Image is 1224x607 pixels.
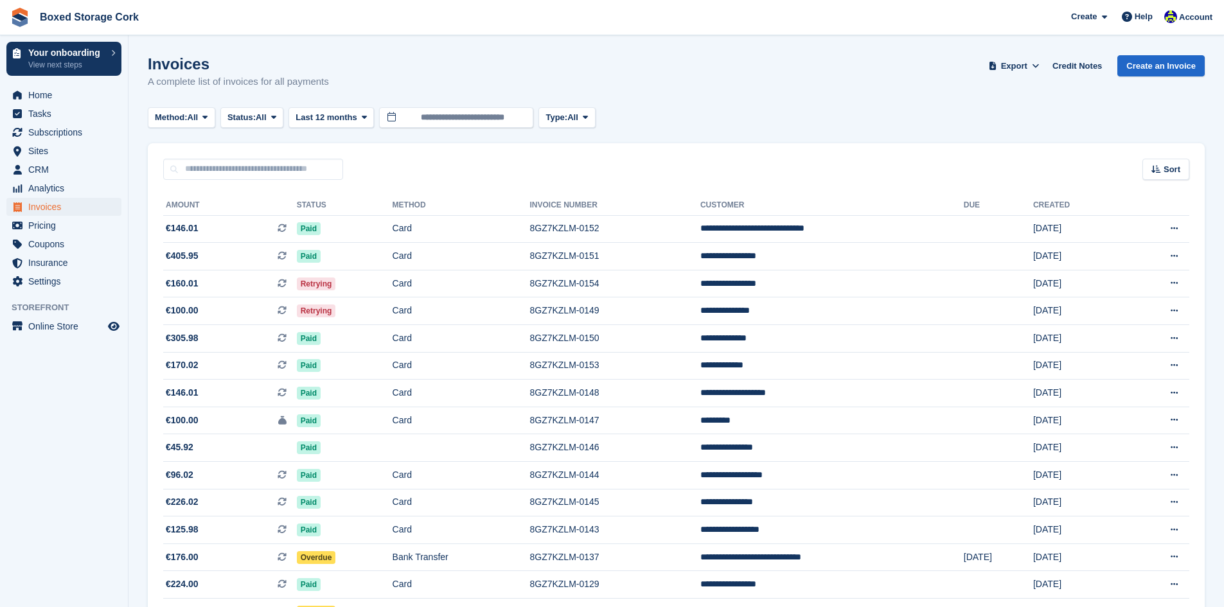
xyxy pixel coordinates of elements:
[1033,516,1123,544] td: [DATE]
[12,301,128,314] span: Storefront
[297,578,321,591] span: Paid
[297,414,321,427] span: Paid
[28,105,105,123] span: Tasks
[155,111,188,124] span: Method:
[166,222,199,235] span: €146.01
[1033,434,1123,462] td: [DATE]
[1033,297,1123,325] td: [DATE]
[166,331,199,345] span: €305.98
[529,325,700,353] td: 8GZ7KZLM-0150
[529,543,700,571] td: 8GZ7KZLM-0137
[166,495,199,509] span: €226.02
[964,543,1033,571] td: [DATE]
[393,352,530,380] td: Card
[1033,352,1123,380] td: [DATE]
[529,434,700,462] td: 8GZ7KZLM-0146
[393,195,530,216] th: Method
[28,198,105,216] span: Invoices
[1033,489,1123,516] td: [DATE]
[297,304,336,317] span: Retrying
[297,523,321,536] span: Paid
[148,55,329,73] h1: Invoices
[297,250,321,263] span: Paid
[288,107,374,128] button: Last 12 months
[393,243,530,270] td: Card
[1117,55,1205,76] a: Create an Invoice
[529,195,700,216] th: Invoice Number
[1033,462,1123,489] td: [DATE]
[1033,407,1123,434] td: [DATE]
[393,462,530,489] td: Card
[529,352,700,380] td: 8GZ7KZLM-0153
[166,523,199,536] span: €125.98
[297,332,321,345] span: Paid
[1001,60,1027,73] span: Export
[529,243,700,270] td: 8GZ7KZLM-0151
[166,577,199,591] span: €224.00
[1179,11,1212,24] span: Account
[529,297,700,325] td: 8GZ7KZLM-0149
[393,380,530,407] td: Card
[529,571,700,599] td: 8GZ7KZLM-0129
[35,6,144,28] a: Boxed Storage Cork
[6,272,121,290] a: menu
[1071,10,1097,23] span: Create
[1164,10,1177,23] img: Vincent
[188,111,199,124] span: All
[10,8,30,27] img: stora-icon-8386f47178a22dfd0bd8f6a31ec36ba5ce8667c1dd55bd0f319d3a0aa187defe.svg
[1033,270,1123,297] td: [DATE]
[148,107,215,128] button: Method: All
[393,516,530,544] td: Card
[166,441,193,454] span: €45.92
[166,550,199,564] span: €176.00
[28,235,105,253] span: Coupons
[297,551,336,564] span: Overdue
[529,462,700,489] td: 8GZ7KZLM-0144
[1033,543,1123,571] td: [DATE]
[1033,195,1123,216] th: Created
[6,42,121,76] a: Your onboarding View next steps
[1033,215,1123,243] td: [DATE]
[393,297,530,325] td: Card
[393,571,530,599] td: Card
[567,111,578,124] span: All
[6,317,121,335] a: menu
[297,222,321,235] span: Paid
[6,198,121,216] a: menu
[1033,571,1123,599] td: [DATE]
[28,254,105,272] span: Insurance
[986,55,1042,76] button: Export
[297,387,321,400] span: Paid
[1033,243,1123,270] td: [DATE]
[28,272,105,290] span: Settings
[393,489,530,516] td: Card
[227,111,256,124] span: Status:
[166,468,193,482] span: €96.02
[545,111,567,124] span: Type:
[1135,10,1153,23] span: Help
[6,86,121,104] a: menu
[6,179,121,197] a: menu
[297,496,321,509] span: Paid
[28,142,105,160] span: Sites
[393,543,530,571] td: Bank Transfer
[28,161,105,179] span: CRM
[6,254,121,272] a: menu
[166,414,199,427] span: €100.00
[220,107,283,128] button: Status: All
[964,195,1033,216] th: Due
[1164,163,1180,176] span: Sort
[296,111,357,124] span: Last 12 months
[166,386,199,400] span: €146.01
[28,59,105,71] p: View next steps
[6,216,121,234] a: menu
[28,48,105,57] p: Your onboarding
[393,270,530,297] td: Card
[529,489,700,516] td: 8GZ7KZLM-0145
[166,249,199,263] span: €405.95
[297,441,321,454] span: Paid
[28,123,105,141] span: Subscriptions
[256,111,267,124] span: All
[297,359,321,372] span: Paid
[6,161,121,179] a: menu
